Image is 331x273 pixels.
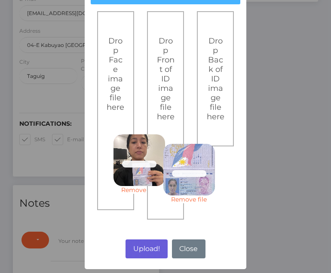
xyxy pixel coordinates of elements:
span: KB [124,146,154,154]
strong: 0.1 [179,155,188,163]
span: Drop Back of ID image file here [207,36,224,121]
span: Drop Face image file here [107,36,124,112]
a: Remove file [113,186,165,194]
button: Upload! [126,239,167,258]
strong: 46.6 [127,146,142,154]
span: MB [176,155,202,163]
a: Remove file [163,195,215,203]
span: Drop Front of ID image file here [157,36,175,121]
button: Close [172,239,205,258]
